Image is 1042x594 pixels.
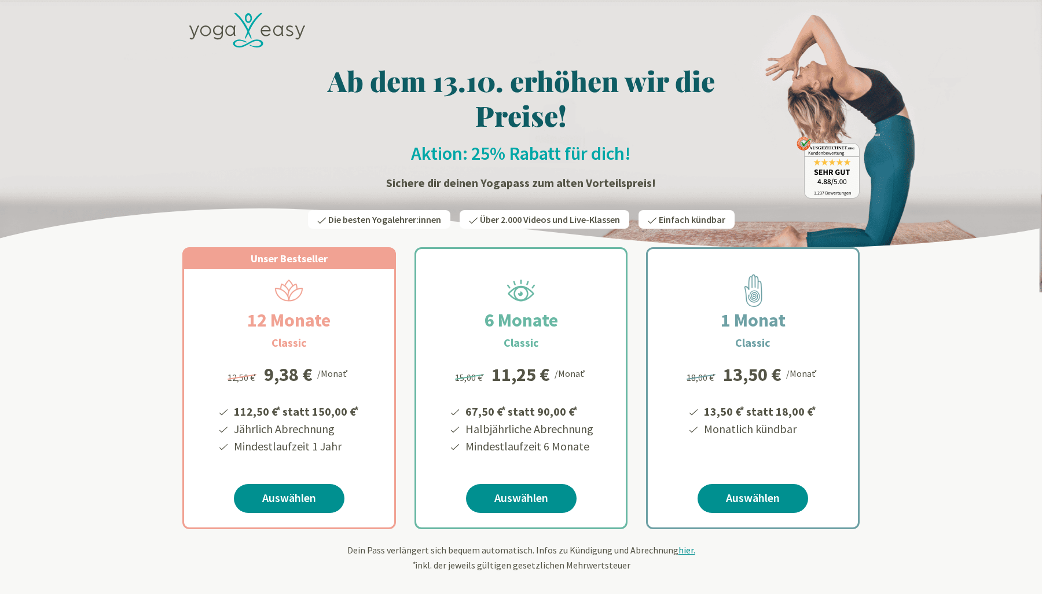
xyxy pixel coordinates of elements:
[555,365,588,380] div: /Monat
[797,137,860,199] img: ausgezeichnet_badge.png
[232,420,361,438] li: Jährlich Abrechnung
[182,63,860,133] h1: Ab dem 13.10. erhöhen wir die Preise!
[702,401,818,420] li: 13,50 € statt 18,00 €
[228,372,258,383] span: 12,50 €
[693,306,813,334] h2: 1 Monat
[232,401,361,420] li: 112,50 € statt 150,00 €
[504,334,539,351] h3: Classic
[182,543,860,572] div: Dein Pass verlängert sich bequem automatisch. Infos zu Kündigung und Abrechnung
[232,438,361,455] li: Mindestlaufzeit 1 Jahr
[328,214,441,225] span: Die besten Yogalehrer:innen
[464,420,593,438] li: Halbjährliche Abrechnung
[464,401,593,420] li: 67,50 € statt 90,00 €
[455,372,486,383] span: 15,00 €
[457,306,586,334] h2: 6 Monate
[678,544,695,556] span: hier.
[412,559,630,571] span: inkl. der jeweils gültigen gesetzlichen Mehrwertsteuer
[251,252,328,265] span: Unser Bestseller
[491,365,550,384] div: 11,25 €
[723,365,781,384] div: 13,50 €
[687,372,717,383] span: 18,00 €
[735,334,771,351] h3: Classic
[698,484,808,513] a: Auswählen
[659,214,725,225] span: Einfach kündbar
[386,175,656,190] strong: Sichere dir deinen Yogapass zum alten Vorteilspreis!
[480,214,620,225] span: Über 2.000 Videos und Live-Klassen
[264,365,313,384] div: 9,38 €
[702,420,818,438] li: Monatlich kündbar
[786,365,819,380] div: /Monat
[464,438,593,455] li: Mindestlaufzeit 6 Monate
[317,365,350,380] div: /Monat
[466,484,577,513] a: Auswählen
[234,484,344,513] a: Auswählen
[271,334,307,351] h3: Classic
[182,142,860,165] h2: Aktion: 25% Rabatt für dich!
[219,306,358,334] h2: 12 Monate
